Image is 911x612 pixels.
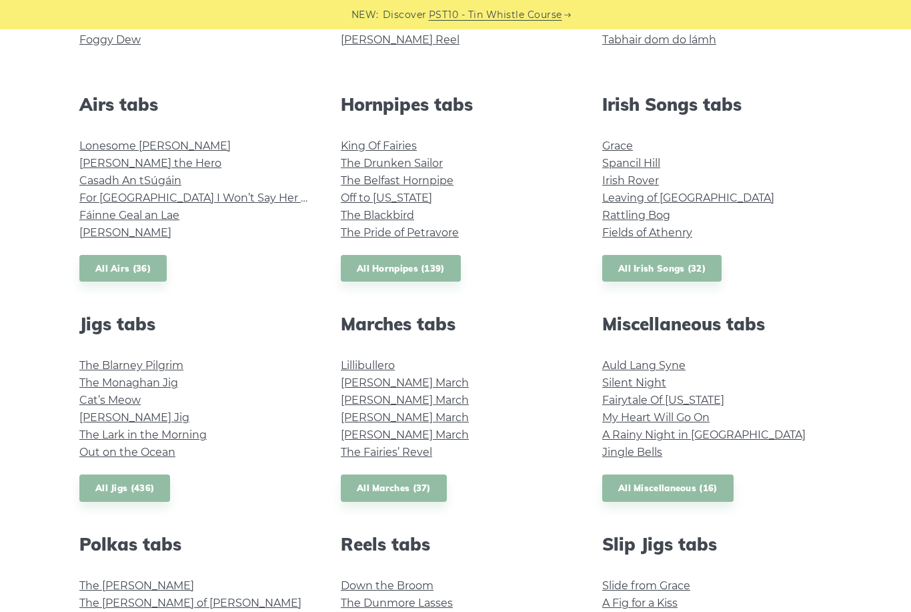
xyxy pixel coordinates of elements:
a: All Marches (37) [341,475,447,502]
a: PST10 - Tin Whistle Course [429,7,562,23]
a: Slide from Grace [602,579,690,592]
a: The Belfast Hornpipe [341,174,453,187]
a: [PERSON_NAME] Jig [79,411,189,424]
h2: Reels tabs [341,534,570,555]
a: [PERSON_NAME] March [341,376,469,389]
a: Silent Night [602,376,666,389]
a: The [PERSON_NAME] [79,579,194,592]
a: The Lark in the Morning [79,428,207,441]
a: The [PERSON_NAME] of [PERSON_NAME] [79,597,301,609]
a: [PERSON_NAME] [79,226,171,239]
a: The Dunmore Lasses [341,597,453,609]
a: The Fairies’ Revel [341,446,432,458]
a: [PERSON_NAME] March [341,394,469,406]
h2: Polkas tabs [79,534,309,555]
a: [PERSON_NAME] March [341,411,469,424]
a: The Blarney Pilgrim [79,359,183,372]
h2: Irish Songs tabs [602,94,832,115]
a: Fáinne Geal an Lae [79,209,179,222]
a: Fairytale Of [US_STATE] [602,394,724,406]
a: Jingle Bells [602,446,662,458]
span: Discover [383,7,427,23]
a: Irish Rover [602,174,659,187]
a: Rattling Bog [602,209,670,222]
a: All Miscellaneous (16) [602,475,734,502]
a: Casadh An tSúgáin [79,174,181,187]
a: Grace [602,139,633,152]
a: Fields of Athenry [602,226,692,239]
a: Lillibullero [341,359,395,372]
a: The Pride of Petravore [341,226,459,239]
span: NEW: [351,7,379,23]
a: Leaving of [GEOGRAPHIC_DATA] [602,192,774,204]
a: [PERSON_NAME] March [341,428,469,441]
a: Lonesome [PERSON_NAME] [79,139,231,152]
a: Auld Lang Syne [602,359,686,372]
h2: Airs tabs [79,94,309,115]
a: All Jigs (436) [79,475,170,502]
h2: Slip Jigs tabs [602,534,832,555]
a: A Rainy Night in [GEOGRAPHIC_DATA] [602,428,806,441]
h2: Marches tabs [341,314,570,334]
h2: Jigs tabs [79,314,309,334]
a: Down the Broom [341,579,433,592]
a: For [GEOGRAPHIC_DATA] I Won’t Say Her Name [79,192,333,204]
a: Spancil Hill [602,157,660,170]
a: Foggy Dew [79,33,141,46]
a: [PERSON_NAME] Reel [341,33,460,46]
a: The Blackbird [341,209,414,222]
h2: Miscellaneous tabs [602,314,832,334]
a: All Airs (36) [79,255,167,282]
a: A Fig for a Kiss [602,597,678,609]
a: Off to [US_STATE] [341,192,432,204]
h2: Hornpipes tabs [341,94,570,115]
a: The Drunken Sailor [341,157,443,170]
a: Out on the Ocean [79,446,175,458]
a: All Hornpipes (139) [341,255,461,282]
a: My Heart Will Go On [602,411,710,424]
a: Tabhair dom do lámh [602,33,716,46]
a: King Of Fairies [341,139,417,152]
a: The Monaghan Jig [79,376,178,389]
a: All Irish Songs (32) [602,255,722,282]
a: [PERSON_NAME] the Hero [79,157,221,170]
a: Cat’s Meow [79,394,141,406]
